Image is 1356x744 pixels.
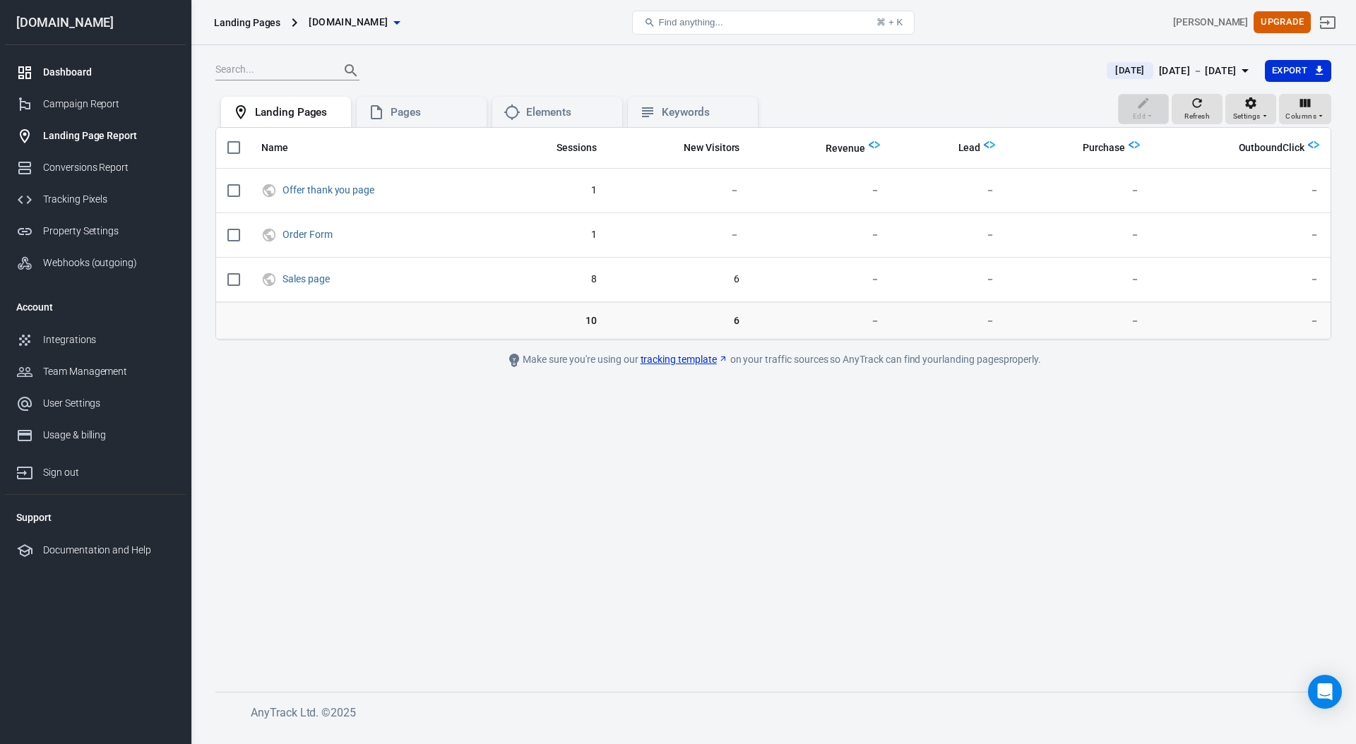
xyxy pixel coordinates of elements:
[762,272,880,287] span: －
[1184,110,1210,123] span: Refresh
[216,128,1331,340] div: scrollable content
[5,290,186,324] li: Account
[261,227,277,244] svg: UTM & Web Traffic
[641,352,728,367] a: tracking template
[1018,184,1139,198] span: －
[334,54,368,88] button: Search
[1162,184,1319,198] span: －
[1225,94,1276,125] button: Settings
[5,419,186,451] a: Usage & billing
[526,105,611,120] div: Elements
[5,56,186,88] a: Dashboard
[391,105,475,120] div: Pages
[1110,64,1150,78] span: [DATE]
[5,215,186,247] a: Property Settings
[619,228,740,242] span: －
[1220,141,1304,155] span: OutboundClick
[1162,272,1319,287] span: －
[5,88,186,120] a: Campaign Report
[1308,675,1342,709] div: Open Intercom Messenger
[1172,94,1223,125] button: Refresh
[658,17,722,28] span: Find anything...
[662,105,747,120] div: Keywords
[1064,141,1125,155] span: Purchase
[903,313,995,328] span: －
[303,9,405,35] button: [DOMAIN_NAME]
[1308,139,1319,150] img: Logo
[1254,11,1311,33] button: Upgrade
[5,451,186,488] a: Sign out
[984,139,995,150] img: Logo
[903,272,995,287] span: －
[940,141,981,155] span: Lead
[1285,110,1316,123] span: Columns
[619,272,740,287] span: 6
[5,120,186,152] a: Landing Page Report
[1162,313,1319,328] span: －
[255,105,340,120] div: Landing Pages
[1265,60,1331,82] button: Export
[214,16,280,30] div: Landing Pages
[1239,141,1304,155] span: OutboundClick
[5,247,186,279] a: Webhooks (outgoing)
[261,271,277,288] svg: UTM & Web Traffic
[43,256,174,270] div: Webhooks (outgoing)
[5,388,186,419] a: User Settings
[876,17,903,28] div: ⌘ + K
[5,152,186,184] a: Conversions Report
[869,139,880,150] img: Logo
[215,61,328,80] input: Search...
[43,428,174,443] div: Usage & billing
[261,141,307,155] span: Name
[5,356,186,388] a: Team Management
[43,128,174,143] div: Landing Page Report
[1095,59,1264,83] button: [DATE][DATE] － [DATE]
[261,182,277,199] svg: UTM & Web Traffic
[1018,228,1139,242] span: －
[807,140,865,157] span: Total revenue calculated by AnyTrack.
[619,184,740,198] span: －
[762,184,880,198] span: －
[43,160,174,175] div: Conversions Report
[43,332,174,347] div: Integrations
[632,11,915,35] button: Find anything...⌘ + K
[282,184,374,196] a: Offer thank you page
[958,141,981,155] span: Lead
[43,396,174,411] div: User Settings
[251,704,1310,721] h6: AnyTrack Ltd. © 2025
[1311,6,1345,40] a: Sign out
[557,141,597,155] span: Sessions
[538,141,597,155] span: Sessions
[826,142,865,156] span: Revenue
[5,184,186,215] a: Tracking Pixels
[43,65,174,80] div: Dashboard
[1018,272,1139,287] span: －
[43,224,174,239] div: Property Settings
[500,184,597,198] span: 1
[43,364,174,379] div: Team Management
[43,97,174,112] div: Campaign Report
[1159,62,1237,80] div: [DATE] － [DATE]
[903,228,995,242] span: －
[665,141,740,155] span: New Visitors
[1018,313,1139,328] span: －
[826,140,865,157] span: Total revenue calculated by AnyTrack.
[1162,228,1319,242] span: －
[903,184,995,198] span: －
[5,500,186,534] li: Support
[43,465,174,480] div: Sign out
[1279,94,1331,125] button: Columns
[456,352,1091,368] div: Make sure you're using our on your traffic sources so AnyTrack can find your landing pages properly.
[261,141,288,155] span: Name
[762,228,880,242] span: －
[762,313,880,328] span: －
[282,229,333,240] a: Order Form
[1083,141,1125,155] span: Purchase
[500,228,597,242] span: 1
[282,273,330,284] a: Sales page
[684,141,740,155] span: New Visitors
[500,313,597,328] span: 10
[500,272,597,287] span: 8
[43,543,174,558] div: Documentation and Help
[619,313,740,328] span: 6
